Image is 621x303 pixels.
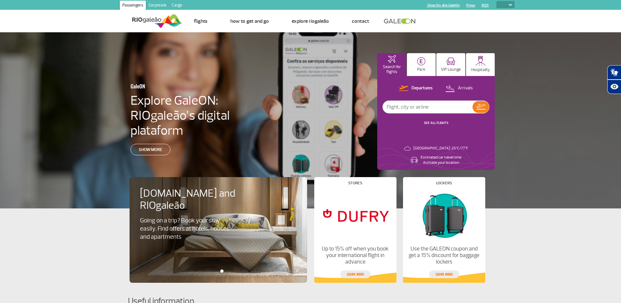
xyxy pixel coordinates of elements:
[408,246,479,265] p: Use the GALEON coupon and get a 15% discount for baggage lockers
[348,181,362,185] h4: Stores
[140,188,297,241] a: [DOMAIN_NAME] and RIOgaleãoGoing on a trip? Book your stay easily. Find offers at hotels, houses ...
[340,270,370,278] a: Learn more
[319,190,391,240] img: Stores
[140,217,233,241] p: Going on a trip? Book your stay easily. Find offers at hotels, houses and apartments
[397,84,435,93] button: Departures
[466,3,475,8] a: Press
[131,144,170,155] a: Show more
[407,53,436,76] button: Park
[471,68,490,72] p: Hospitality
[120,1,146,11] a: Passengers
[380,65,403,74] p: Search for flights
[377,53,406,76] button: Search for flights
[466,53,495,76] button: Hospitality
[607,65,621,94] div: Plugin de acessibilidade da Hand Talk.
[436,53,465,76] button: VIP Lounge
[131,93,272,138] h4: Explore GaleON: RIOgaleão’s digital plataform
[436,181,452,185] h4: Lockers
[131,79,240,93] h3: GaleON
[140,188,244,212] h4: [DOMAIN_NAME] and RIOgaleão
[422,120,450,126] button: SEE ALL FLIGHTS
[441,67,461,72] p: VIP Lounge
[607,65,621,80] button: Abrir tradutor de língua de sinais.
[408,190,479,240] img: Lockers
[475,56,486,66] img: hospitality.svg
[352,18,369,24] a: Contact
[427,3,460,8] a: Shop On-line GaleOn
[458,85,473,91] p: Arrivals
[169,1,185,11] a: Cargo
[417,67,426,72] p: Park
[194,18,208,24] a: Flights
[417,57,426,66] img: carParkingHome.svg
[429,270,459,278] a: Learn more
[383,101,473,113] input: Flight, city or airline
[388,55,396,63] img: airplaneHomeActive.svg
[411,85,433,91] p: Departures
[292,18,329,24] a: Explore RIOgaleão
[230,18,269,24] a: How to get and go
[421,155,462,165] p: Estimated car travel time: Activate your location
[446,57,455,66] img: vipRoom.svg
[146,1,169,11] a: Corporate
[482,3,489,8] a: RQS
[319,246,391,265] p: Up to 15% off when you book your international flight in advance
[424,121,448,125] a: SEE ALL FLIGHTS
[607,80,621,94] button: Abrir recursos assistivos.
[443,84,475,93] button: Arrivals
[413,146,468,151] p: [GEOGRAPHIC_DATA]: 25°C/77°F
